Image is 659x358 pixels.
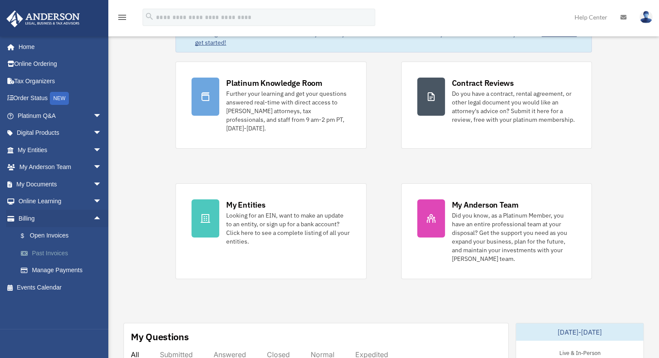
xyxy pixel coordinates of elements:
[131,330,189,343] div: My Questions
[6,176,115,193] a: My Documentsarrow_drop_down
[552,348,607,357] div: Live & In-Person
[6,141,115,159] a: My Entitiesarrow_drop_down
[226,78,322,88] div: Platinum Knowledge Room
[452,199,519,210] div: My Anderson Team
[6,107,115,124] a: Platinum Q&Aarrow_drop_down
[175,183,366,279] a: My Entities Looking for an EIN, want to make an update to an entity, or sign up for a bank accoun...
[195,30,577,46] a: Click Here to get started!
[93,107,110,125] span: arrow_drop_down
[6,279,115,296] a: Events Calendar
[4,10,82,27] img: Anderson Advisors Platinum Portal
[50,92,69,105] div: NEW
[117,15,127,23] a: menu
[6,159,115,176] a: My Anderson Teamarrow_drop_down
[145,12,154,21] i: search
[6,38,110,55] a: Home
[640,11,653,23] img: User Pic
[93,124,110,142] span: arrow_drop_down
[452,211,576,263] div: Did you know, as a Platinum Member, you have an entire professional team at your disposal? Get th...
[93,159,110,176] span: arrow_drop_down
[6,90,115,107] a: Order StatusNEW
[6,210,115,227] a: Billingarrow_drop_up
[12,262,115,279] a: Manage Payments
[6,193,115,210] a: Online Learningarrow_drop_down
[452,89,576,124] div: Do you have a contract, rental agreement, or other legal document you would like an attorney's ad...
[226,199,265,210] div: My Entities
[6,72,115,90] a: Tax Organizers
[516,323,643,341] div: [DATE]-[DATE]
[93,141,110,159] span: arrow_drop_down
[401,183,592,279] a: My Anderson Team Did you know, as a Platinum Member, you have an entire professional team at your...
[117,12,127,23] i: menu
[6,124,115,142] a: Digital Productsarrow_drop_down
[452,78,514,88] div: Contract Reviews
[401,62,592,149] a: Contract Reviews Do you have a contract, rental agreement, or other legal document you would like...
[26,231,30,241] span: $
[226,89,350,133] div: Further your learning and get your questions answered real-time with direct access to [PERSON_NAM...
[93,193,110,211] span: arrow_drop_down
[226,211,350,246] div: Looking for an EIN, want to make an update to an entity, or sign up for a bank account? Click her...
[12,244,115,262] a: Past Invoices
[93,176,110,193] span: arrow_drop_down
[6,55,115,73] a: Online Ordering
[175,62,366,149] a: Platinum Knowledge Room Further your learning and get your questions answered real-time with dire...
[93,210,110,228] span: arrow_drop_up
[12,227,115,245] a: $Open Invoices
